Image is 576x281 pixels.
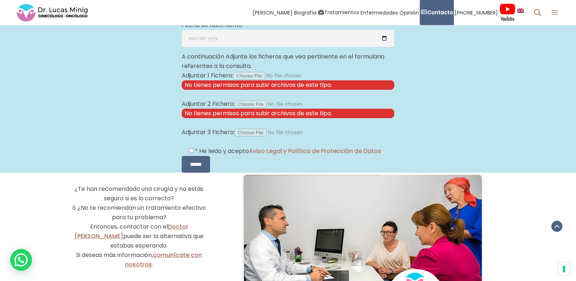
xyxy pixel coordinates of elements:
[517,8,524,13] img: language english
[294,8,317,17] span: Biografía
[182,109,394,118] span: No tienes permisos para subir archivos de este tipo.
[182,20,394,52] p: Fecha de Nacimiento
[324,8,359,17] span: Tratamientos
[558,263,570,275] button: Sus preferencias de consentimiento para tecnologías de seguimiento
[125,251,202,269] a: comunícate con nosotros
[253,8,293,17] span: [PERSON_NAME]
[70,184,208,269] p: ¿Te han recomendado una cirugía y no estás seguro si es lo correcto? ó ¿No te recomiendan un trat...
[360,8,398,17] span: Enfermedades
[182,147,381,155] label: * He leido y acepto
[249,147,381,155] a: Aviso Legal y Política de Protección de Datos
[499,3,516,21] img: Videos Youtube Ginecología
[189,148,194,153] input: * He leido y aceptoAviso Legal y Política de Protección de Datos
[427,9,453,16] strong: Contacto
[182,80,394,90] span: No tienes permisos para subir archivos de este tipo.
[455,8,498,17] span: [PHONE_NUMBER]
[182,52,394,71] p: A continuación Adjunte los ficheros que vea pertinente en el formulario referentes a la consulta.
[399,8,419,17] span: Opinión
[182,71,394,137] p: Adjuntar 1 Fichero: Adjuntar 2 Fichero: Adjuntar 3 Fichero:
